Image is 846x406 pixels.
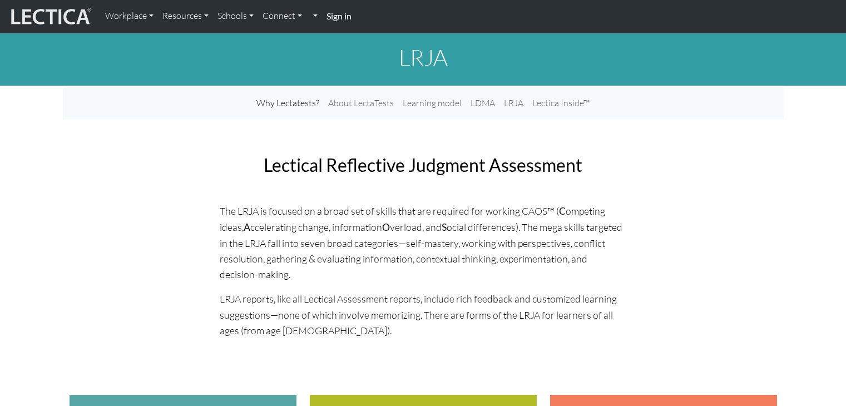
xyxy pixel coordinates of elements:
[244,221,250,233] strong: A
[442,221,447,233] strong: S
[63,44,784,71] h1: LRJA
[258,4,306,28] a: Connect
[213,4,258,28] a: Schools
[499,92,528,115] a: LRJA
[101,4,158,28] a: Workplace
[220,155,627,176] h2: Lectical Reflective Judgment Assessment
[382,221,390,233] strong: O
[559,205,566,217] strong: C
[324,92,398,115] a: About LectaTests
[220,203,627,283] p: The LRJA is focused on a broad set of skills that are required for working CAOS™ ( ompeting ideas...
[252,92,324,115] a: Why Lectatests?
[528,92,594,115] a: Lectica Inside™
[326,11,352,21] strong: Sign in
[322,4,356,28] a: Sign in
[398,92,466,115] a: Learning model
[158,4,213,28] a: Resources
[466,92,499,115] a: LDMA
[8,6,92,27] img: lecticalive
[220,291,627,338] p: LRJA reports, like all Lectical Assessment reports, include rich feedback and customized learning...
